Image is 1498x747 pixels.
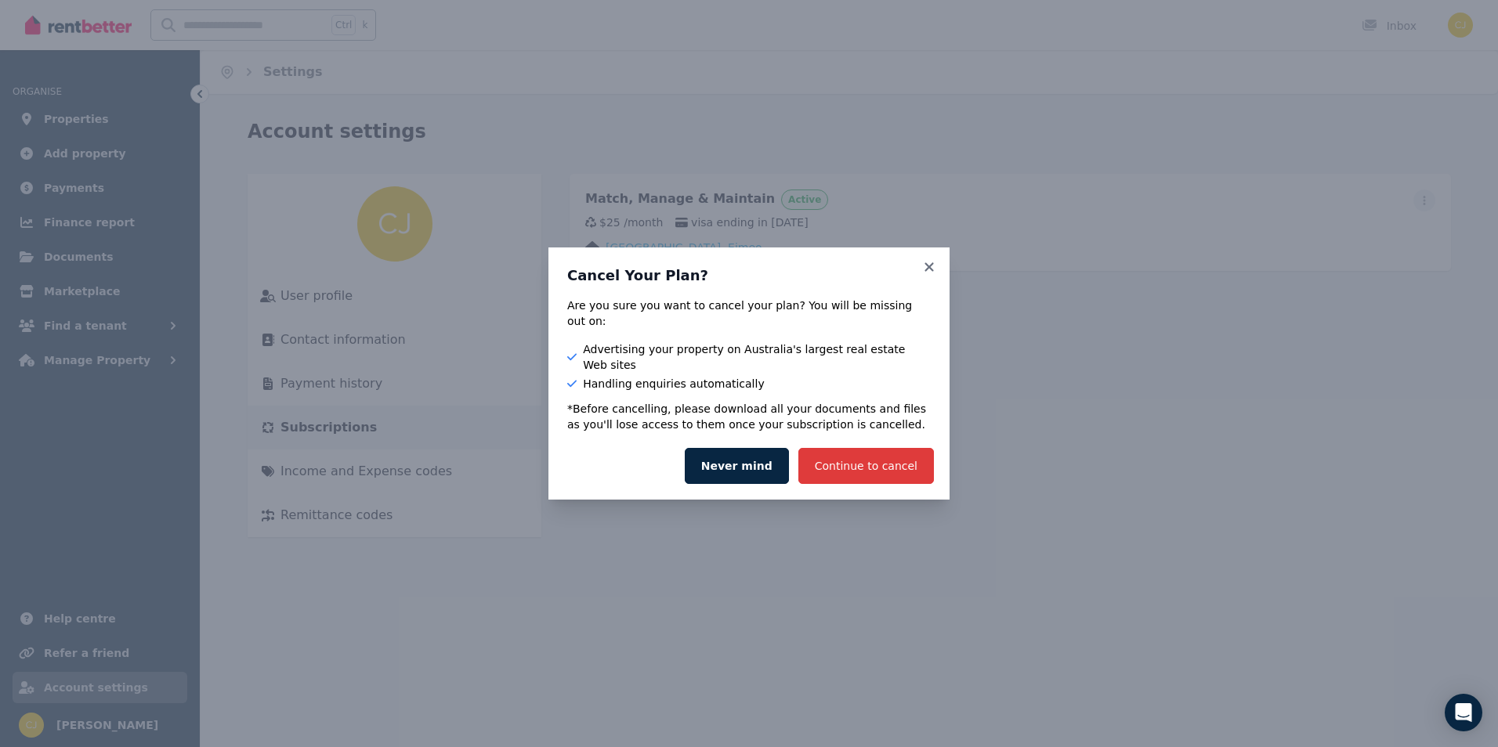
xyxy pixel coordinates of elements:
div: Are you sure you want to cancel your plan? You will be missing out on: [567,298,931,329]
div: Open Intercom Messenger [1445,694,1482,731]
p: *Before cancelling, please download all your documents and files as you'll lose access to them on... [567,401,931,432]
h3: Cancel Your Plan? [567,266,931,285]
li: Advertising your property on Australia's largest real estate Web sites [567,341,931,373]
li: Handling enquiries automatically [567,376,931,392]
button: Never mind [685,448,789,484]
button: Continue to cancel [798,448,934,484]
